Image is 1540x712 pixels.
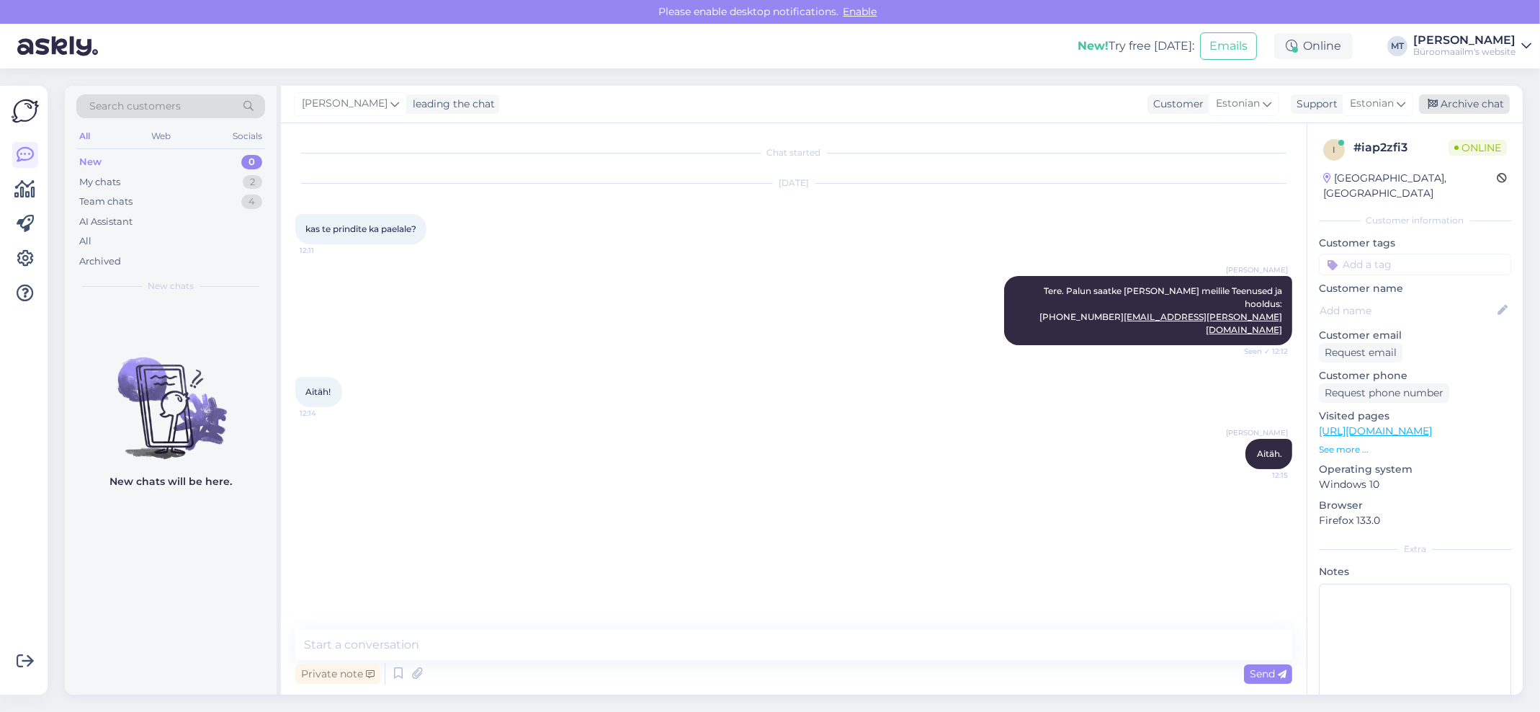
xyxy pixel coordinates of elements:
p: Firefox 133.0 [1319,513,1511,528]
span: [PERSON_NAME] [1226,264,1288,275]
div: leading the chat [407,97,495,112]
span: 12:11 [300,245,354,256]
p: Customer name [1319,281,1511,296]
span: kas te prindite ka paelale? [305,223,416,234]
span: Seen ✓ 12:12 [1234,346,1288,357]
div: 4 [241,195,262,209]
span: Enable [839,5,882,18]
div: [DATE] [295,177,1292,190]
img: No chats [65,331,277,461]
img: Askly Logo [12,97,39,125]
span: Online [1449,140,1507,156]
span: 12:14 [300,408,354,419]
div: 2 [243,175,262,190]
div: Team chats [79,195,133,209]
div: 0 [241,155,262,169]
span: Search customers [89,99,181,114]
div: My chats [79,175,120,190]
div: Support [1291,97,1338,112]
p: Operating system [1319,462,1511,477]
p: See more ... [1319,443,1511,456]
span: Aitäh! [305,386,331,397]
b: New! [1078,39,1109,53]
a: [URL][DOMAIN_NAME] [1319,424,1432,437]
div: # iap2zfi3 [1353,139,1449,156]
p: Browser [1319,498,1511,513]
span: Estonian [1350,96,1394,112]
input: Add name [1320,303,1495,319]
div: [PERSON_NAME] [1413,35,1516,46]
div: Socials [230,127,265,146]
div: Extra [1319,543,1511,556]
div: All [79,234,91,249]
div: [GEOGRAPHIC_DATA], [GEOGRAPHIC_DATA] [1323,171,1497,201]
div: Büroomaailm's website [1413,46,1516,58]
div: All [76,127,93,146]
p: Customer email [1319,328,1511,343]
input: Add a tag [1319,254,1511,275]
div: Try free [DATE]: [1078,37,1194,55]
p: Customer tags [1319,236,1511,251]
div: Web [149,127,174,146]
span: i [1333,144,1335,155]
span: Estonian [1216,96,1260,112]
div: Request email [1319,343,1402,362]
p: Customer phone [1319,368,1511,383]
div: AI Assistant [79,215,133,229]
div: Private note [295,664,380,684]
div: MT [1387,36,1407,56]
div: New [79,155,102,169]
a: [PERSON_NAME]Büroomaailm's website [1413,35,1531,58]
div: Online [1274,33,1353,59]
div: Archived [79,254,121,269]
div: Customer information [1319,214,1511,227]
p: Notes [1319,564,1511,579]
div: Customer [1147,97,1204,112]
div: Request phone number [1319,383,1449,403]
span: New chats [148,280,194,293]
span: Send [1250,667,1286,680]
span: Tere. Palun saatke [PERSON_NAME] meilile Teenused ja hooldus: [PHONE_NUMBER] [1039,285,1284,335]
p: Visited pages [1319,409,1511,424]
span: [PERSON_NAME] [302,96,388,112]
div: Chat started [295,146,1292,159]
p: New chats will be here. [109,474,232,489]
span: [PERSON_NAME] [1226,427,1288,438]
span: Aitäh. [1257,448,1282,459]
div: Archive chat [1419,94,1510,114]
button: Emails [1200,32,1257,60]
span: 12:15 [1234,470,1288,481]
p: Windows 10 [1319,477,1511,492]
a: [EMAIL_ADDRESS][PERSON_NAME][DOMAIN_NAME] [1124,311,1282,335]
